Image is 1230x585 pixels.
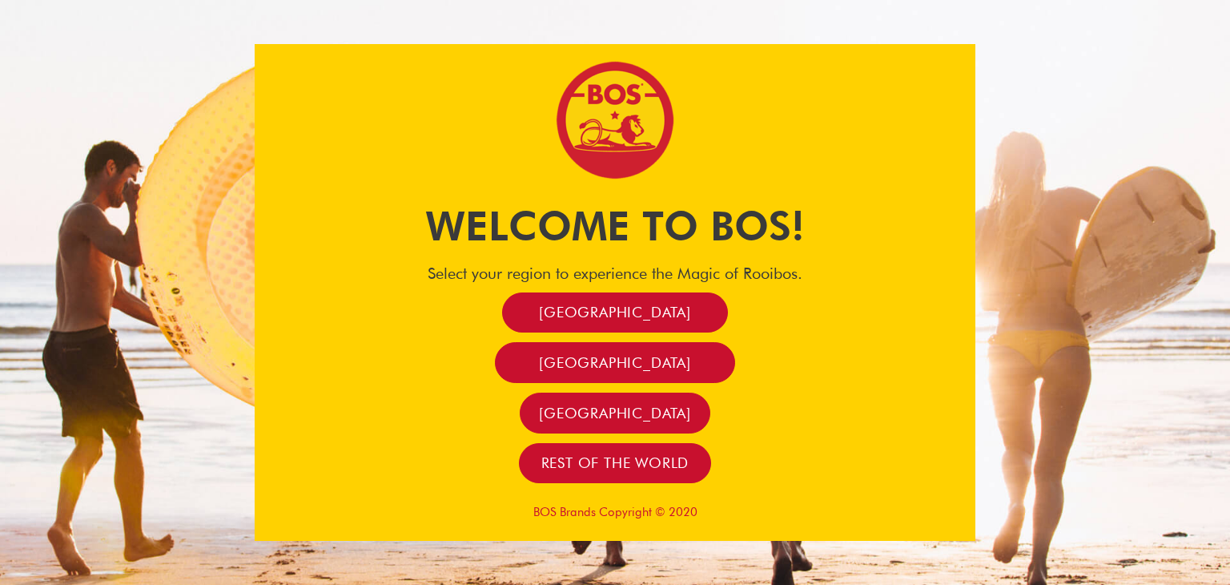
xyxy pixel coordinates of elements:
[519,443,712,484] a: Rest of the world
[539,353,691,372] span: [GEOGRAPHIC_DATA]
[520,393,710,434] a: [GEOGRAPHIC_DATA]
[502,292,728,333] a: [GEOGRAPHIC_DATA]
[255,264,975,283] h4: Select your region to experience the Magic of Rooibos.
[555,60,675,180] img: Bos Brands
[539,303,691,321] span: [GEOGRAPHIC_DATA]
[255,198,975,254] h1: Welcome to BOS!
[539,404,691,422] span: [GEOGRAPHIC_DATA]
[541,454,689,472] span: Rest of the world
[255,505,975,519] p: BOS Brands Copyright © 2020
[495,342,735,383] a: [GEOGRAPHIC_DATA]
